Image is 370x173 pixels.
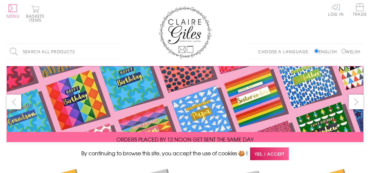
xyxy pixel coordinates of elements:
label: Welsh [341,49,360,54]
span: ORDERS PLACED BY 12 NOON GET SENT THE SAME DAY [116,135,254,143]
button: prev [7,95,21,109]
span: Menu [7,13,19,19]
button: Basket0 items [26,5,44,22]
button: next [349,95,363,109]
a: Trade [353,3,367,17]
input: Welsh [341,49,346,53]
span: Trade [353,3,367,16]
button: Menu [7,4,19,18]
input: English [314,49,319,53]
img: Claire Giles Greetings Cards [159,7,211,58]
p: Choose a language: [258,49,313,54]
span: 0 items [29,13,44,23]
span: Yes, I accept [250,147,289,160]
a: Log In [328,3,344,16]
input: Search all products [7,44,121,59]
label: English [314,49,340,54]
input: Search [115,44,121,59]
